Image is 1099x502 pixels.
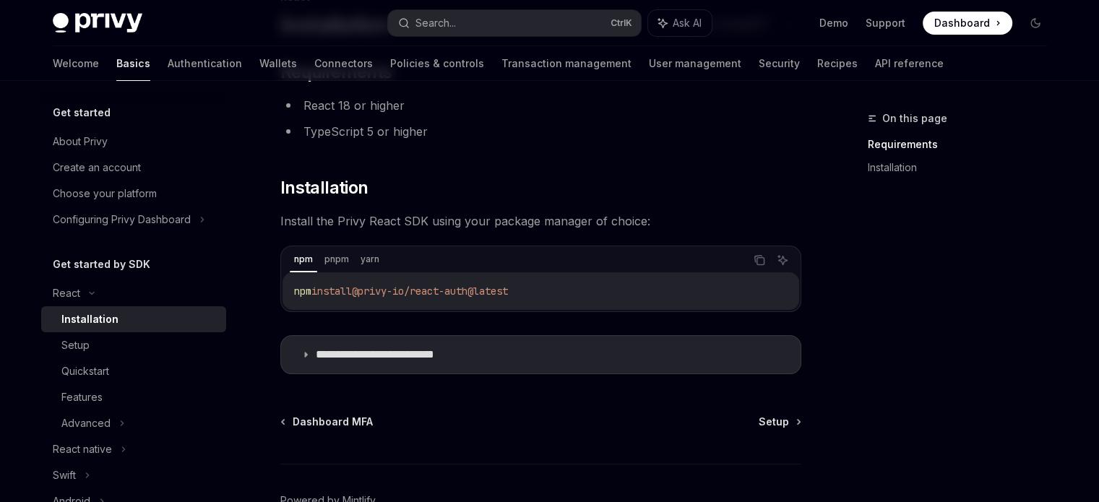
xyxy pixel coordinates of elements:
[501,46,632,81] a: Transaction management
[41,332,226,358] a: Setup
[61,415,111,432] div: Advanced
[53,256,150,273] h5: Get started by SDK
[116,46,150,81] a: Basics
[759,46,800,81] a: Security
[817,46,858,81] a: Recipes
[759,415,800,429] a: Setup
[649,46,741,81] a: User management
[53,133,108,150] div: About Privy
[390,46,484,81] a: Policies & controls
[61,337,90,354] div: Setup
[611,17,632,29] span: Ctrl K
[773,251,792,269] button: Ask AI
[290,251,317,268] div: npm
[259,46,297,81] a: Wallets
[280,121,801,142] li: TypeScript 5 or higher
[294,285,311,298] span: npm
[750,251,769,269] button: Copy the contents from the code block
[280,95,801,116] li: React 18 or higher
[314,46,373,81] a: Connectors
[875,46,944,81] a: API reference
[356,251,384,268] div: yarn
[168,46,242,81] a: Authentication
[866,16,905,30] a: Support
[41,129,226,155] a: About Privy
[53,104,111,121] h5: Get started
[41,306,226,332] a: Installation
[41,384,226,410] a: Features
[868,156,1059,179] a: Installation
[320,251,353,268] div: pnpm
[923,12,1012,35] a: Dashboard
[648,10,712,36] button: Ask AI
[53,467,76,484] div: Swift
[53,441,112,458] div: React native
[61,363,109,380] div: Quickstart
[61,389,103,406] div: Features
[673,16,702,30] span: Ask AI
[1024,12,1047,35] button: Toggle dark mode
[53,211,191,228] div: Configuring Privy Dashboard
[293,415,373,429] span: Dashboard MFA
[41,181,226,207] a: Choose your platform
[41,155,226,181] a: Create an account
[868,133,1059,156] a: Requirements
[352,285,508,298] span: @privy-io/react-auth@latest
[53,285,80,302] div: React
[819,16,848,30] a: Demo
[41,358,226,384] a: Quickstart
[388,10,641,36] button: Search...CtrlK
[53,13,142,33] img: dark logo
[280,211,801,231] span: Install the Privy React SDK using your package manager of choice:
[882,110,947,127] span: On this page
[415,14,456,32] div: Search...
[934,16,990,30] span: Dashboard
[61,311,118,328] div: Installation
[759,415,789,429] span: Setup
[53,46,99,81] a: Welcome
[311,285,352,298] span: install
[53,185,157,202] div: Choose your platform
[53,159,141,176] div: Create an account
[282,415,373,429] a: Dashboard MFA
[280,176,369,199] span: Installation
